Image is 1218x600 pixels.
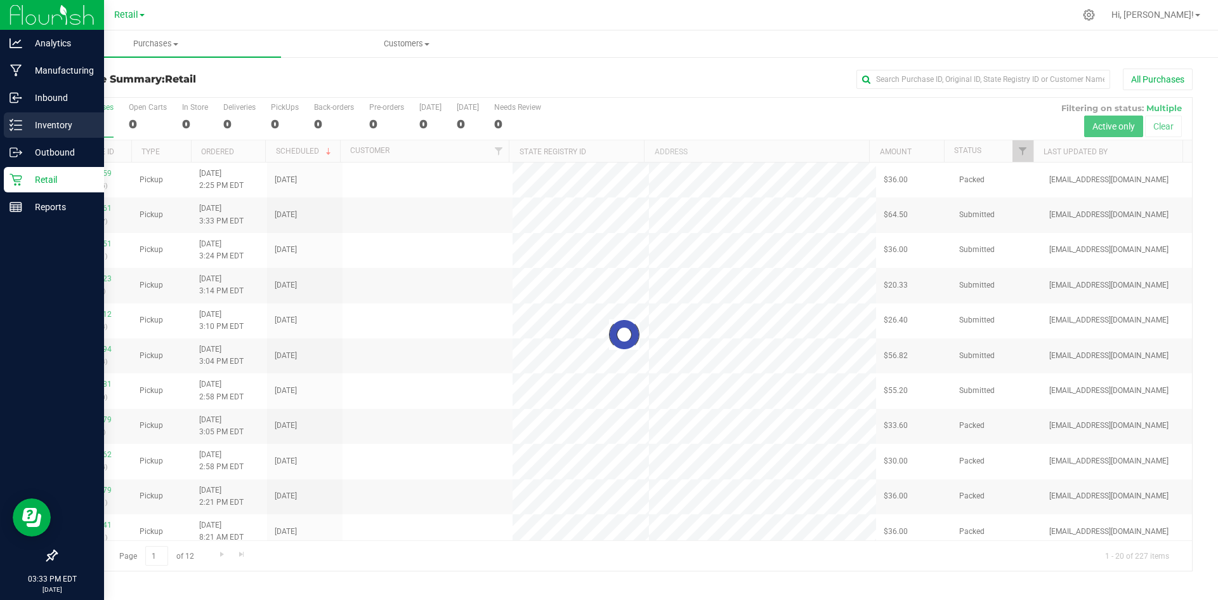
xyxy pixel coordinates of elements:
p: Outbound [22,145,98,160]
input: Search Purchase ID, Original ID, State Registry ID or Customer Name... [856,70,1110,89]
span: Retail [114,10,138,20]
h3: Purchase Summary: [56,74,435,85]
inline-svg: Manufacturing [10,64,22,77]
p: 03:33 PM EDT [6,573,98,585]
inline-svg: Inventory [10,119,22,131]
inline-svg: Analytics [10,37,22,50]
p: Reports [22,199,98,215]
inline-svg: Inbound [10,91,22,104]
span: Retail [165,73,196,85]
button: All Purchases [1123,69,1193,90]
span: Customers [282,38,531,50]
p: Manufacturing [22,63,98,78]
p: [DATE] [6,585,98,594]
span: Purchases [30,38,281,50]
p: Inventory [22,117,98,133]
p: Retail [22,172,98,187]
span: Hi, [PERSON_NAME]! [1111,10,1194,20]
a: Purchases [30,30,281,57]
inline-svg: Retail [10,173,22,186]
div: Manage settings [1081,9,1097,21]
inline-svg: Outbound [10,146,22,159]
inline-svg: Reports [10,201,22,213]
a: Customers [281,30,532,57]
p: Inbound [22,90,98,105]
iframe: Resource center [13,498,51,537]
p: Analytics [22,36,98,51]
